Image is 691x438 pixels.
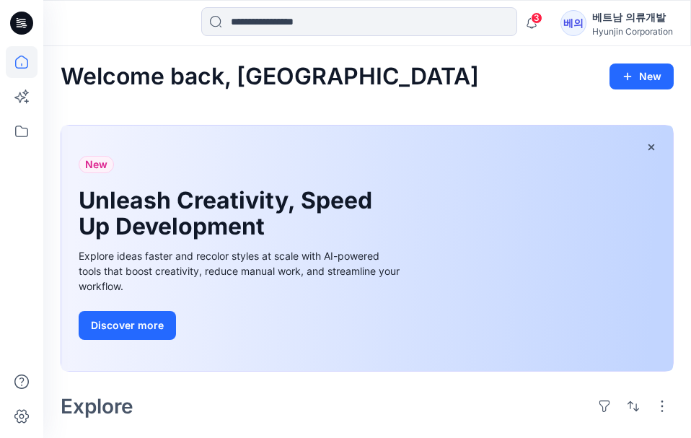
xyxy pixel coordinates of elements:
[61,63,479,90] h2: Welcome back, [GEOGRAPHIC_DATA]
[79,311,176,340] button: Discover more
[531,12,542,24] span: 3
[592,9,673,26] div: 베트남 의류개발
[560,10,586,36] div: 베의
[61,395,133,418] h2: Explore
[609,63,674,89] button: New
[79,311,403,340] a: Discover more
[85,156,107,173] span: New
[592,26,673,37] div: Hyunjin Corporation
[79,248,403,294] div: Explore ideas faster and recolor styles at scale with AI-powered tools that boost creativity, red...
[79,188,382,240] h1: Unleash Creativity, Speed Up Development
